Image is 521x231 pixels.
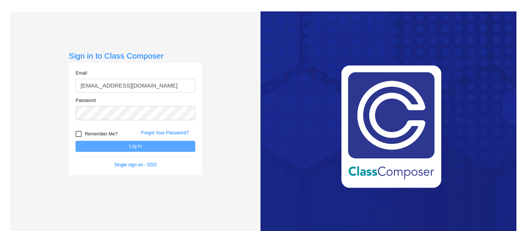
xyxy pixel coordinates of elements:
[76,141,195,152] button: Log In
[114,162,156,167] a: Single sign on - SSO
[76,70,87,76] label: Email
[141,130,189,135] a: Forgot Your Password?
[69,51,202,61] h3: Sign in to Class Composer
[76,97,96,104] label: Password
[85,129,117,139] span: Remember Me?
